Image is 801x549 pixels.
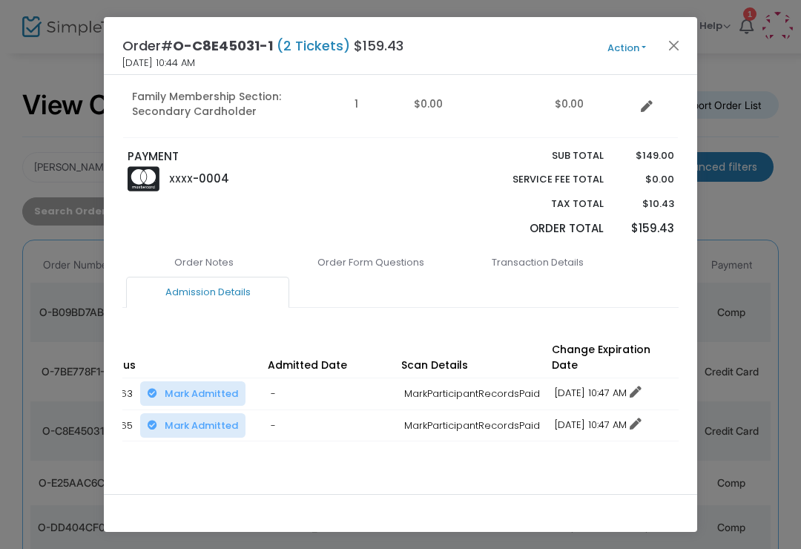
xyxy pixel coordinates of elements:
p: $0.00 [618,172,673,187]
h4: Order# $159.43 [122,36,403,56]
td: - [263,378,397,410]
p: Order Total [478,220,604,237]
p: Sub total [478,148,604,163]
a: Order Form Questions [289,247,452,278]
th: Status [96,337,263,378]
p: $10.43 [618,197,673,211]
span: 0/365 [104,418,133,433]
p: Service Fee Total [478,172,604,187]
th: Scan Details [397,337,547,378]
span: 0/363 [104,387,133,401]
button: Action [582,40,671,56]
a: [DATE] 10:47 AM [555,386,642,400]
th: Admitted Date [263,337,397,378]
td: Family Membership Section: Secondary Cardholder [123,70,346,138]
td: - [263,410,397,441]
th: Change Expiration Date [547,337,681,378]
td: MarkParticipantRecordsPaid [397,378,547,410]
span: O-C8E45031-1 [173,36,273,55]
span: [DATE] 10:44 AM [122,56,195,70]
span: (2 Tickets) [273,36,354,55]
td: $0.00 [546,70,635,138]
a: Admission Details [126,277,289,308]
td: 1 [346,70,405,138]
p: Tax Total [478,197,604,211]
td: $0.00 [405,70,546,138]
p: PAYMENT [128,148,394,165]
a: Transaction Details [456,247,619,278]
a: Order Notes [122,247,286,278]
span: -0004 [193,171,229,186]
a: [DATE] 10:47 AM [555,418,642,432]
button: Close [665,36,684,55]
p: $149.00 [618,148,673,163]
span: Mark Admitted [165,387,238,401]
span: Mark Admitted [165,418,238,433]
td: MarkParticipantRecordsPaid [397,410,547,441]
p: $159.43 [618,220,673,237]
span: XXXX [169,173,193,185]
